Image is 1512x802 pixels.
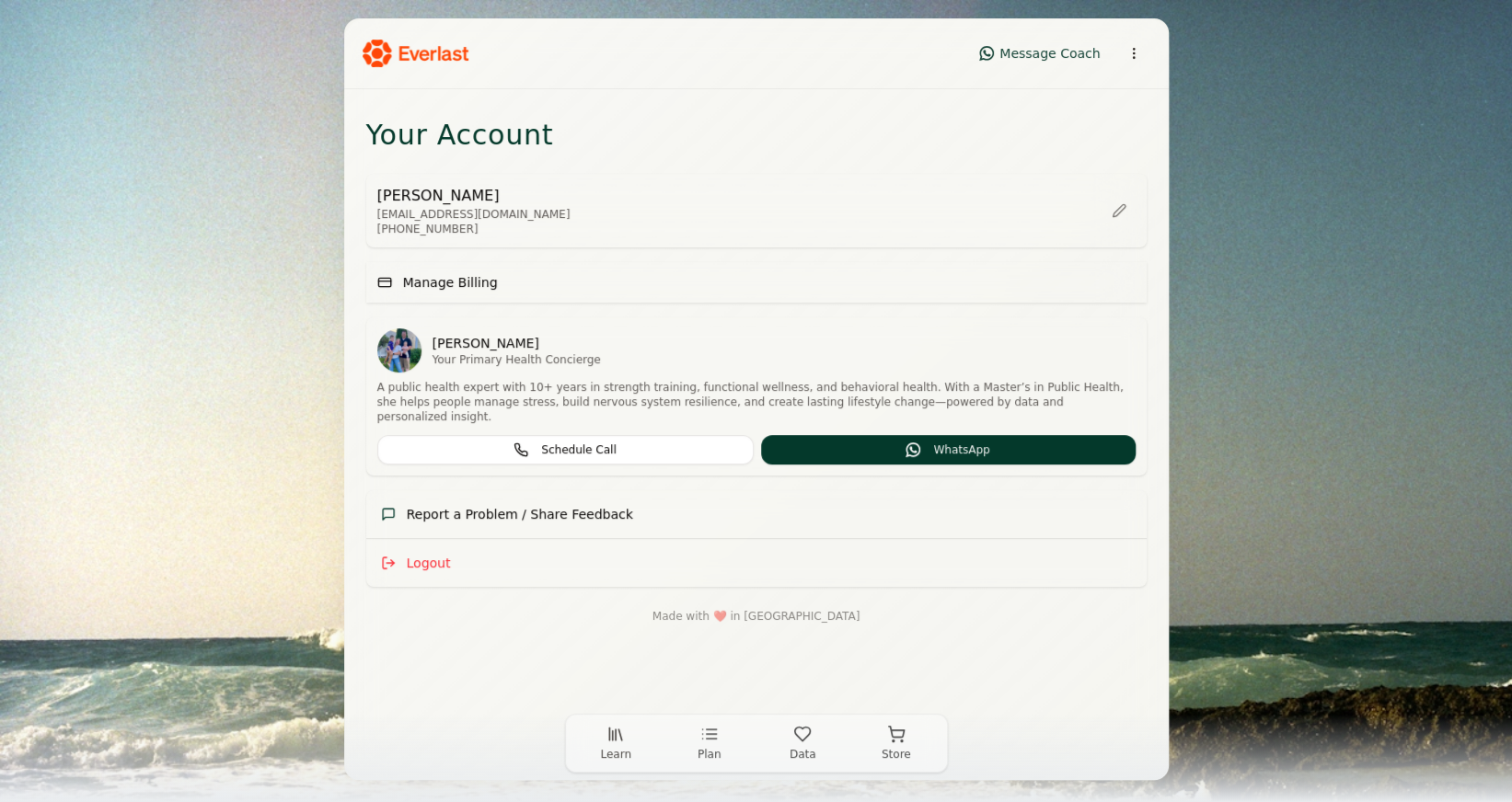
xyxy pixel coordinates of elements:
span: WhatsApp [933,442,989,457]
span: Report a Problem / Share Feedback [407,505,633,523]
img: Everlast Logo [363,40,468,68]
button: Schedule Call [377,435,754,464]
span: Manage Billing [403,273,498,292]
p: Your Primary Health Concierge [433,352,601,367]
span: Learn [600,747,631,762]
span: Plan [698,747,721,762]
p: [PHONE_NUMBER] [377,222,571,236]
p: [EMAIL_ADDRESS][DOMAIN_NAME] [377,207,571,222]
h2: [PERSON_NAME] [377,185,571,207]
button: Logout [366,539,1147,587]
img: Coach [377,328,421,372]
button: WhatsApp [761,435,1136,464]
p: [PERSON_NAME] [433,334,601,352]
span: Logout [407,554,451,572]
span: Message Coach [999,44,1100,63]
span: Store [882,747,911,762]
p: Made with ❤️ in [GEOGRAPHIC_DATA] [652,609,860,624]
button: Edit profile [1102,194,1136,227]
h1: Your Account [366,119,1147,152]
button: Manage Billing [366,262,1147,303]
p: A public health expert with 10+ years in strength training, functional wellness, and behavioral h... [377,380,1136,424]
button: Report a Problem / Share Feedback [366,490,1147,538]
span: Data [790,747,816,762]
button: Message Coach [970,39,1109,68]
